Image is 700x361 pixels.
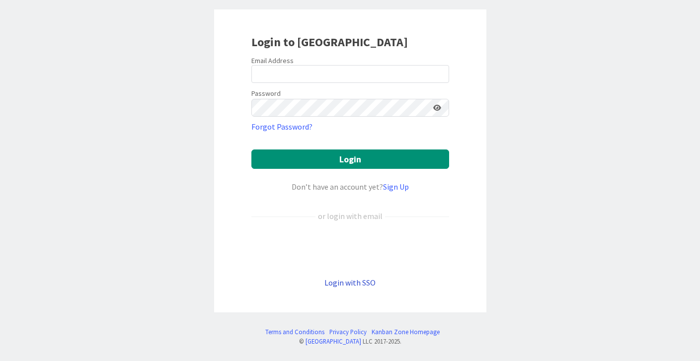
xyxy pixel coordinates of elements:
[251,181,449,193] div: Don’t have an account yet?
[251,56,294,65] label: Email Address
[324,278,376,288] a: Login with SSO
[315,210,385,222] div: or login with email
[383,182,409,192] a: Sign Up
[265,327,324,337] a: Terms and Conditions
[251,149,449,169] button: Login
[306,337,361,345] a: [GEOGRAPHIC_DATA]
[372,327,440,337] a: Kanban Zone Homepage
[251,121,312,133] a: Forgot Password?
[329,327,367,337] a: Privacy Policy
[251,88,281,99] label: Password
[260,337,440,346] div: © LLC 2017- 2025 .
[251,34,408,50] b: Login to [GEOGRAPHIC_DATA]
[246,238,454,260] iframe: Sign in with Google Button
